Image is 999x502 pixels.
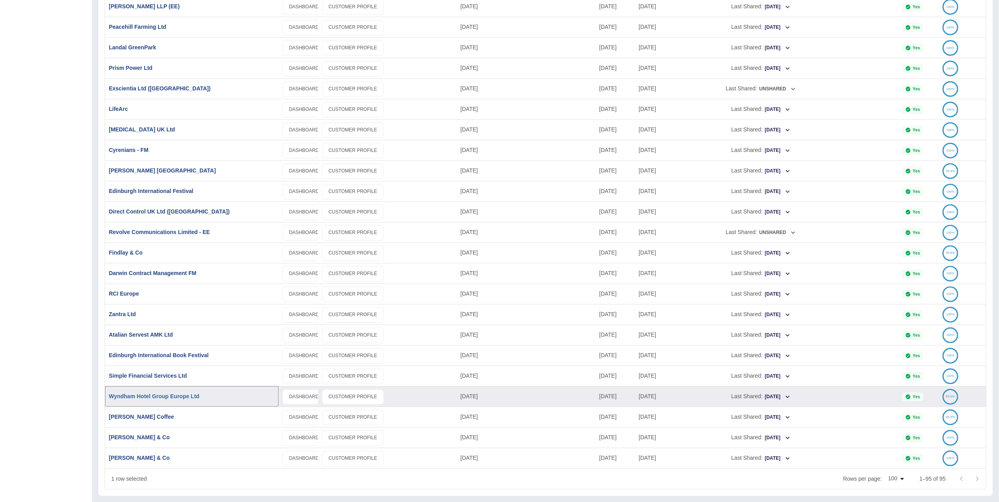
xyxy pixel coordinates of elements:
p: Yes [912,86,920,91]
text: 99.9% [946,395,955,398]
p: Yes [912,374,920,378]
text: 100% [946,66,954,70]
button: [DATE] [764,350,791,362]
a: DASHBOARD [282,328,326,343]
button: [DATE] [764,370,791,382]
div: 04 Jul 2023 [635,304,674,324]
p: Yes [912,251,920,255]
a: CUSTOMER PROFILE [322,184,384,199]
a: CUSTOMER PROFILE [322,430,384,446]
text: 99.9% [946,415,955,419]
text: 100% [946,230,954,234]
button: [DATE] [764,411,791,423]
button: [DATE] [764,42,791,54]
a: LifeArc [109,106,128,112]
div: Last Shared: [678,161,844,181]
p: Yes [912,127,920,132]
div: 04 Jul 2023 [635,181,674,201]
div: 04 Jul 2023 [635,222,674,242]
a: [PERSON_NAME] [GEOGRAPHIC_DATA] [109,167,216,174]
text: 100% [946,25,954,29]
div: 04 Jul 2023 [635,160,674,181]
div: 23 Aug 2025 [595,201,635,222]
div: 07 Sep 2025 [595,99,635,119]
a: DASHBOARD [282,163,326,179]
a: DASHBOARD [282,266,326,281]
p: Yes [912,4,920,9]
div: Last Shared: [678,99,844,119]
div: 12 Sep 2025 [595,365,635,386]
button: [DATE] [764,103,791,116]
div: 04 Jul 2023 [635,365,674,386]
div: 04 Jul 2023 [635,386,674,406]
p: Yes [912,230,920,235]
text: 100% [946,354,954,357]
div: 25 Aug 2025 [457,201,595,222]
p: Yes [912,456,920,461]
p: Yes [912,394,920,399]
p: Yes [912,45,920,50]
div: 11 Sep 2025 [595,181,635,201]
a: DASHBOARD [282,348,326,363]
a: Exscientia Ltd ([GEOGRAPHIC_DATA]) [109,85,211,92]
div: Last Shared: [678,17,844,37]
p: Yes [912,353,920,358]
div: 04 Jul 2023 [635,99,674,119]
div: 06 Sep 2025 [595,78,635,99]
a: Direct Control UK Ltd ([GEOGRAPHIC_DATA]) [109,208,230,215]
div: 27 Aug 2025 [595,304,635,324]
button: [DATE] [764,185,791,198]
a: Darwin Contract Management FM [109,270,197,276]
div: 04 Jul 2023 [635,283,674,304]
a: RCI Europe [109,290,139,297]
div: 05 Sep 2025 [595,263,635,283]
a: CUSTOMER PROFILE [322,287,384,302]
div: 04 Jul 2023 [635,345,674,365]
a: DASHBOARD [282,430,326,446]
p: Yes [912,415,920,420]
div: 10 Jul 2025 [457,448,595,468]
button: [DATE] [764,1,791,13]
div: 04 Jul 2023 [635,201,674,222]
div: 27 Aug 2025 [595,17,635,37]
div: Last Shared: [678,386,844,406]
div: 25 Aug 2025 [595,242,635,263]
div: 04 Sep 2025 [595,58,635,78]
a: DASHBOARD [282,245,326,261]
div: Last Shared: [678,140,844,160]
div: 09 Sep 2025 [595,140,635,160]
p: Yes [912,25,920,30]
a: Simple Financial Services Ltd [109,373,187,379]
div: Last Shared: [678,181,844,201]
div: Last Shared: [678,37,844,58]
div: Last Shared: [678,407,844,427]
text: 100% [946,189,954,193]
a: DASHBOARD [282,184,326,199]
p: Yes [912,189,920,194]
a: CUSTOMER PROFILE [322,61,384,76]
button: [DATE] [764,309,791,321]
p: Yes [912,210,920,214]
div: Last Shared: [678,79,844,99]
div: Last Shared: [678,263,844,283]
div: Last Shared: [678,202,844,222]
div: 02 Jul 2025 [595,448,635,468]
button: [DATE] [764,288,791,300]
div: 12 Sep 2025 [457,283,595,304]
text: 100% [946,374,954,378]
div: Last Shared: [678,325,844,345]
a: DASHBOARD [282,307,326,322]
div: 29 Aug 2025 [457,345,595,365]
div: 04 Sep 2025 [595,283,635,304]
a: CUSTOMER PROFILE [322,389,384,405]
text: 100% [946,436,954,439]
a: Prism Power Ltd [109,65,152,71]
div: 04 Jul 2023 [635,58,674,78]
a: DASHBOARD [282,20,326,35]
text: 100% [946,128,954,131]
div: 03 Sep 2025 [457,242,595,263]
div: 11 Sep 2025 [595,160,635,181]
div: Last Shared: [678,284,844,304]
p: Yes [912,169,920,173]
a: CUSTOMER PROFILE [322,451,384,466]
